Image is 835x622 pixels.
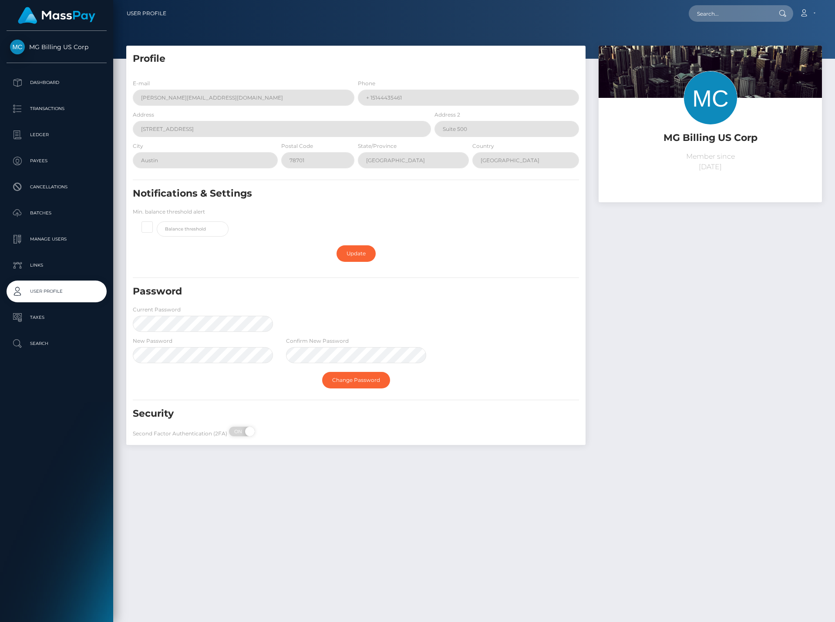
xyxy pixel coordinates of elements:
label: Country [472,142,494,150]
a: Payees [7,150,107,172]
label: New Password [133,337,172,345]
img: MG Billing US Corp [10,40,25,54]
h5: Profile [133,52,579,66]
a: Batches [7,202,107,224]
label: Postal Code [281,142,313,150]
a: Links [7,254,107,276]
a: User Profile [7,281,107,302]
p: Search [10,337,103,350]
a: Change Password [322,372,390,388]
img: ... [599,46,822,194]
p: Batches [10,207,103,220]
a: Dashboard [7,72,107,94]
label: Address 2 [434,111,460,119]
p: User Profile [10,285,103,298]
p: Ledger [10,128,103,141]
p: Cancellations [10,181,103,194]
p: Transactions [10,102,103,115]
span: ON [228,427,250,436]
h5: Password [133,285,507,298]
h5: MG Billing US Corp [605,131,815,145]
label: Second Factor Authentication (2FA) [133,430,227,438]
a: Update [337,245,376,262]
input: Search... [689,5,771,22]
a: Cancellations [7,176,107,198]
a: User Profile [127,4,166,23]
a: Transactions [7,98,107,120]
a: Manage Users [7,228,107,250]
label: E-mail [133,80,150,87]
label: Min. balance threshold alert [133,208,205,216]
p: Links [10,259,103,272]
p: Payees [10,154,103,167]
a: Search [7,333,107,354]
label: Confirm New Password [286,337,349,345]
a: Taxes [7,307,107,328]
a: Ledger [7,124,107,146]
img: MassPay Logo [18,7,95,24]
label: Address [133,111,154,119]
h5: Notifications & Settings [133,187,507,201]
label: Current Password [133,306,181,314]
label: City [133,142,143,150]
label: Phone [358,80,375,87]
p: Member since [DATE] [605,151,815,172]
label: State/Province [358,142,397,150]
p: Taxes [10,311,103,324]
span: MG Billing US Corp [7,43,107,51]
p: Manage Users [10,233,103,246]
h5: Security [133,407,507,421]
p: Dashboard [10,76,103,89]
